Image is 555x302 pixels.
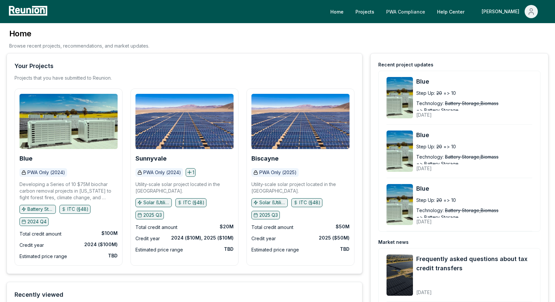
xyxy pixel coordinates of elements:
p: 2025 Q3 [143,212,162,218]
div: Recently viewed [15,290,63,299]
span: 20 [436,143,442,150]
span: 20 [436,197,442,204]
p: Battery Storage [27,206,54,212]
span: Battery Storage,Biomass [445,153,499,160]
span: Battery Storage,Biomass [445,100,499,107]
p: ITC (§48) [299,199,320,206]
button: Battery Storage [19,205,56,213]
a: Sunnyvale [135,155,166,162]
p: Developing a Series of 10 $75M biochar carbon removal projects in [US_STATE] to fight forest fire... [19,181,118,201]
div: [DATE] [416,284,532,296]
a: Home [325,5,349,18]
a: Blue [416,184,532,193]
div: Step Up: [416,143,435,150]
p: Utility-scale solar project located in the [GEOGRAPHIC_DATA]. [251,181,350,194]
div: Technology: [416,153,444,160]
img: Frequently asked questions about tax credit transfers [387,254,413,296]
div: Credit year [19,241,44,249]
a: Biscayne [251,155,278,162]
p: 2024 Q4 [27,218,47,225]
div: Credit year [135,235,160,243]
span: => 10 [443,143,456,150]
img: Biscayne [251,94,350,149]
div: [DATE] [416,107,524,118]
div: $20M [220,223,234,230]
a: PWA Compliance [381,5,430,18]
span: Battery Storage,Biomass [445,207,499,214]
p: Solar (Utility) [259,199,286,206]
div: Technology: [416,100,444,107]
div: TBD [108,252,118,259]
div: Technology: [416,207,444,214]
a: Blue [19,155,32,162]
div: Estimated price range [135,246,183,254]
div: TBD [224,246,234,252]
img: Blue [387,131,413,172]
img: Blue [387,77,413,118]
h3: Home [9,28,149,39]
img: Blue [387,184,413,225]
div: [PERSON_NAME] [482,5,522,18]
img: Sunnyvale [135,94,234,149]
div: 2024 ($10M), 2025 ($10M) [171,235,234,241]
div: $50M [336,223,350,230]
p: Browse recent projects, recommendations, and market updates. [9,42,149,49]
button: [PERSON_NAME] [476,5,543,18]
span: 20 [436,90,442,96]
div: TBD [340,246,350,252]
div: Total credit amount [251,223,293,231]
img: Blue [19,94,118,149]
button: Solar (Utility) [251,198,288,207]
div: [DATE] [416,213,524,225]
div: Estimated price range [19,252,67,260]
button: 2024 Q4 [19,217,49,226]
p: ITC (§48) [67,206,89,212]
button: 2025 Q3 [251,211,280,219]
a: Blue [416,77,532,86]
div: $100M [101,230,118,237]
div: 2024 ($100M) [84,241,118,248]
a: Help Center [432,5,470,18]
p: ITC (§48) [183,199,204,206]
p: PWA Only (2024) [27,169,65,176]
p: Projects that you have submitted to Reunion. [15,75,112,81]
p: Utility-scale solar project located in the [GEOGRAPHIC_DATA]. [135,181,234,194]
div: Estimated price range [251,246,299,254]
p: 2025 Q3 [259,212,278,218]
span: => 10 [443,90,456,96]
div: [DATE] [416,160,524,172]
div: Total credit amount [135,223,177,231]
p: PWA Only (2024) [143,169,181,176]
div: Step Up: [416,197,435,204]
div: Credit year [251,235,276,243]
a: Frequently asked questions about tax credit transfers [416,254,532,273]
p: PWA Only (2025) [259,169,297,176]
div: Market news [378,239,409,245]
div: 2025 ($50M) [319,235,350,241]
button: 1 [186,168,196,177]
div: Your Projects [15,61,54,71]
div: Recent project updates [378,61,433,68]
p: Solar (Utility) [143,199,170,206]
div: Step Up: [416,90,435,96]
button: Solar (Utility) [135,198,172,207]
span: => 10 [443,197,456,204]
nav: Main [325,5,548,18]
button: 2025 Q3 [135,211,164,219]
a: Blue [416,131,532,140]
a: Projects [350,5,380,18]
div: Total credit amount [19,230,61,238]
